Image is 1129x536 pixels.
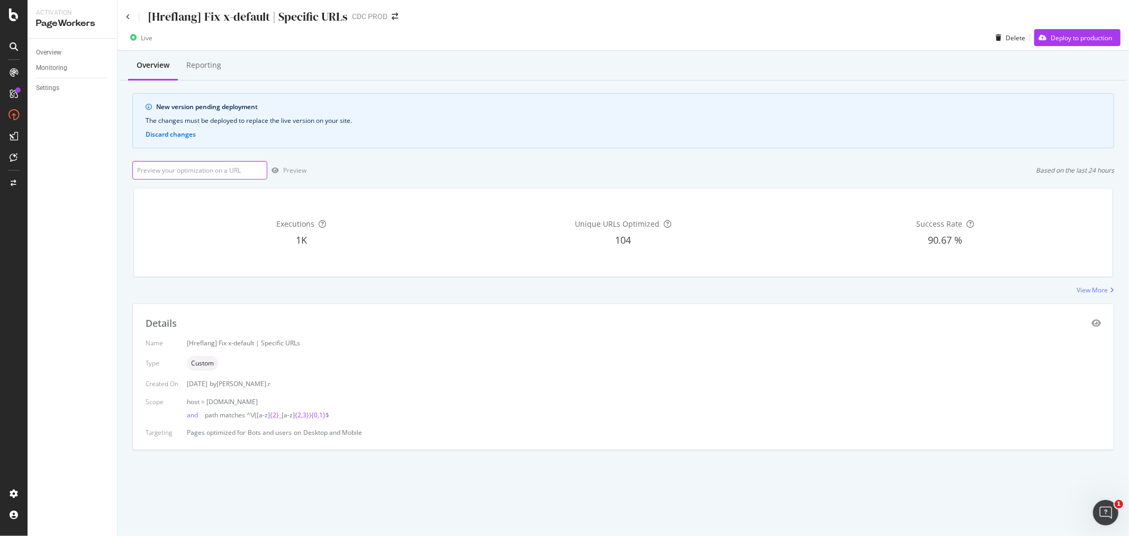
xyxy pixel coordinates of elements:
div: Overview [36,47,61,58]
button: Preview [267,162,306,179]
iframe: Intercom live chat [1093,500,1118,525]
div: Deploy to production [1051,33,1112,42]
span: ) [309,410,311,419]
div: Bots and users [248,428,292,437]
div: Preview [283,166,306,175]
div: Scope [146,397,178,406]
div: Desktop and Mobile [303,428,362,437]
div: Created On [146,379,178,388]
button: Delete [991,29,1025,46]
span: host = [DOMAIN_NAME] [187,397,258,406]
div: eye [1091,319,1101,327]
span: {2,3} [295,410,309,419]
a: Overview [36,47,110,58]
div: Live [141,33,152,42]
div: PageWorkers [36,17,109,30]
a: Click to go back [126,14,130,20]
span: Executions [276,219,314,229]
div: Targeting [146,428,178,437]
button: Deploy to production [1034,29,1121,46]
span: _[a-z] [279,410,295,419]
span: 104 [615,234,631,246]
div: Delete [1006,33,1025,42]
input: Preview your optimization on a URL [132,161,267,180]
span: 90.67 % [928,234,962,246]
a: View More [1077,285,1114,294]
span: 1K [296,234,307,246]
div: Reporting [186,60,221,70]
div: [Hreflang] Fix x-default | Specific URLs [187,338,1101,347]
span: path matches ^\/([a-z] [205,410,270,419]
div: neutral label [187,356,218,371]
button: Discard changes [146,130,196,139]
div: info banner [132,93,1114,148]
div: [DATE] [187,379,1101,388]
div: Settings [36,83,59,94]
span: Unique URLs Optimized [575,219,660,229]
span: $ [326,410,329,419]
div: arrow-right-arrow-left [392,13,398,20]
div: by [PERSON_NAME].r [210,379,270,388]
div: Based on the last 24 hours [1036,166,1114,175]
span: {0,1} [311,410,326,419]
a: Settings [36,83,110,94]
a: Monitoring [36,62,110,74]
div: Monitoring [36,62,67,74]
div: Overview [137,60,169,70]
span: Custom [191,360,214,367]
div: CDC PROD [352,11,387,22]
div: Details [146,317,177,330]
span: 1 [1115,500,1123,508]
div: and [187,410,205,419]
div: Activation [36,8,109,17]
div: View More [1077,285,1108,294]
span: Success Rate [916,219,962,229]
div: [Hreflang] Fix x-default | Specific URLs [148,8,348,25]
div: New version pending deployment [156,102,1101,112]
div: Type [146,359,178,368]
div: The changes must be deployed to replace the live version on your site. [146,116,1101,126]
span: {2} [270,410,279,419]
div: Name [146,338,178,347]
div: Pages optimized for on [187,428,1101,437]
